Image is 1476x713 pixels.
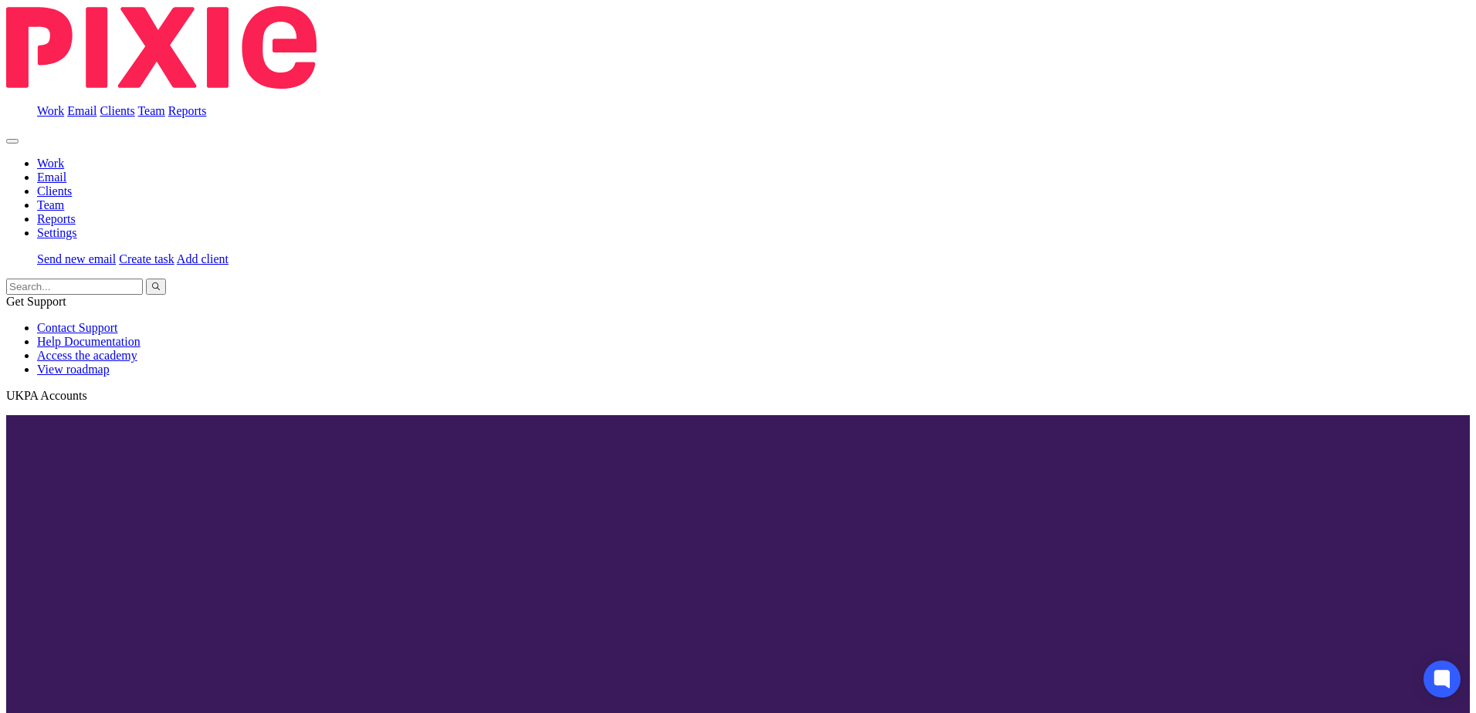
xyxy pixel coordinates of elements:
[119,252,174,265] a: Create task
[37,157,64,170] a: Work
[37,104,64,117] a: Work
[168,104,207,117] a: Reports
[37,363,110,376] a: View roadmap
[6,295,66,308] span: Get Support
[37,184,72,198] a: Clients
[37,335,140,348] a: Help Documentation
[67,104,96,117] a: Email
[100,104,134,117] a: Clients
[6,279,143,295] input: Search
[37,226,77,239] a: Settings
[37,252,116,265] a: Send new email
[6,6,317,89] img: Pixie
[6,389,1470,403] p: UKPA Accounts
[37,321,117,334] a: Contact Support
[177,252,229,265] a: Add client
[37,349,137,362] a: Access the academy
[37,212,76,225] a: Reports
[137,104,164,117] a: Team
[146,279,166,295] button: Search
[37,198,64,211] a: Team
[37,171,66,184] a: Email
